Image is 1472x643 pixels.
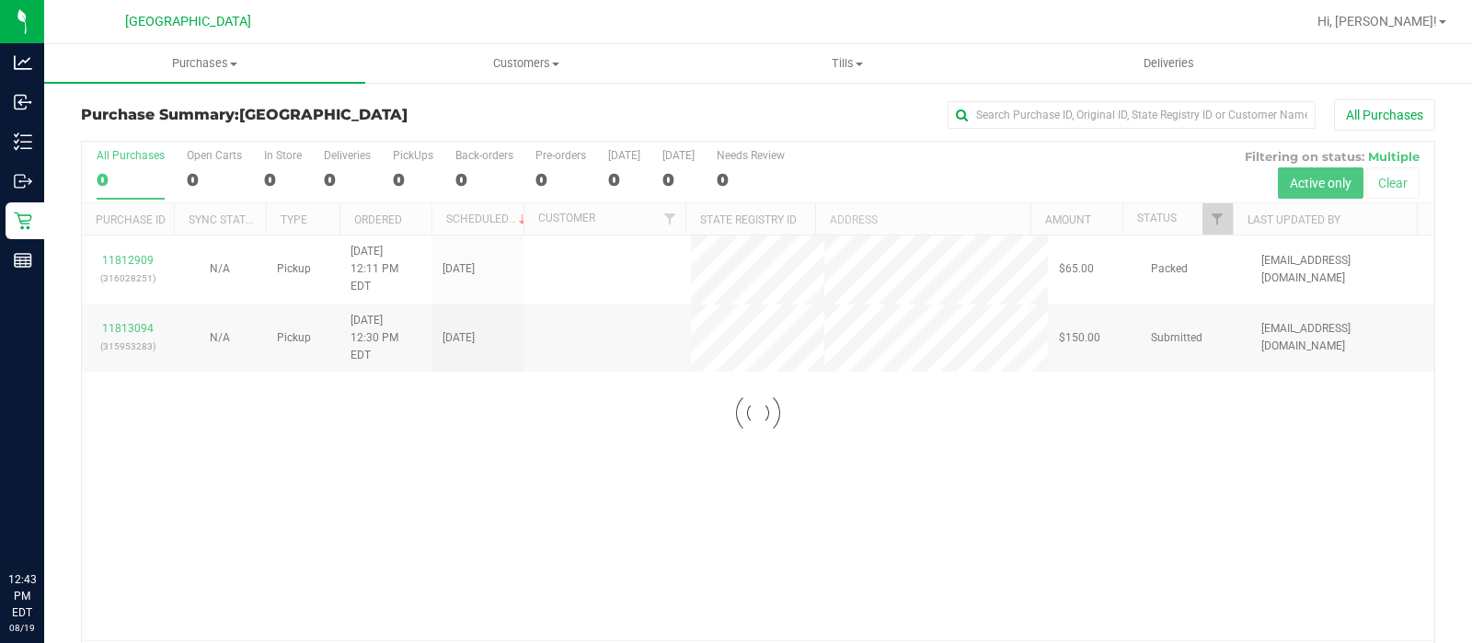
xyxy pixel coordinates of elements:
[8,621,36,635] p: 08/19
[14,53,32,72] inline-svg: Analytics
[1008,44,1329,83] a: Deliveries
[81,107,533,123] h3: Purchase Summary:
[54,493,76,515] iframe: Resource center unread badge
[14,212,32,230] inline-svg: Retail
[366,55,685,72] span: Customers
[1119,55,1219,72] span: Deliveries
[686,44,1007,83] a: Tills
[14,132,32,151] inline-svg: Inventory
[1317,14,1437,29] span: Hi, [PERSON_NAME]!
[14,172,32,190] inline-svg: Outbound
[1334,99,1435,131] button: All Purchases
[948,101,1316,129] input: Search Purchase ID, Original ID, State Registry ID or Customer Name...
[44,55,365,72] span: Purchases
[239,106,408,123] span: [GEOGRAPHIC_DATA]
[8,571,36,621] p: 12:43 PM EDT
[14,93,32,111] inline-svg: Inbound
[44,44,365,83] a: Purchases
[14,251,32,270] inline-svg: Reports
[687,55,1006,72] span: Tills
[365,44,686,83] a: Customers
[125,14,251,29] span: [GEOGRAPHIC_DATA]
[18,496,74,551] iframe: Resource center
